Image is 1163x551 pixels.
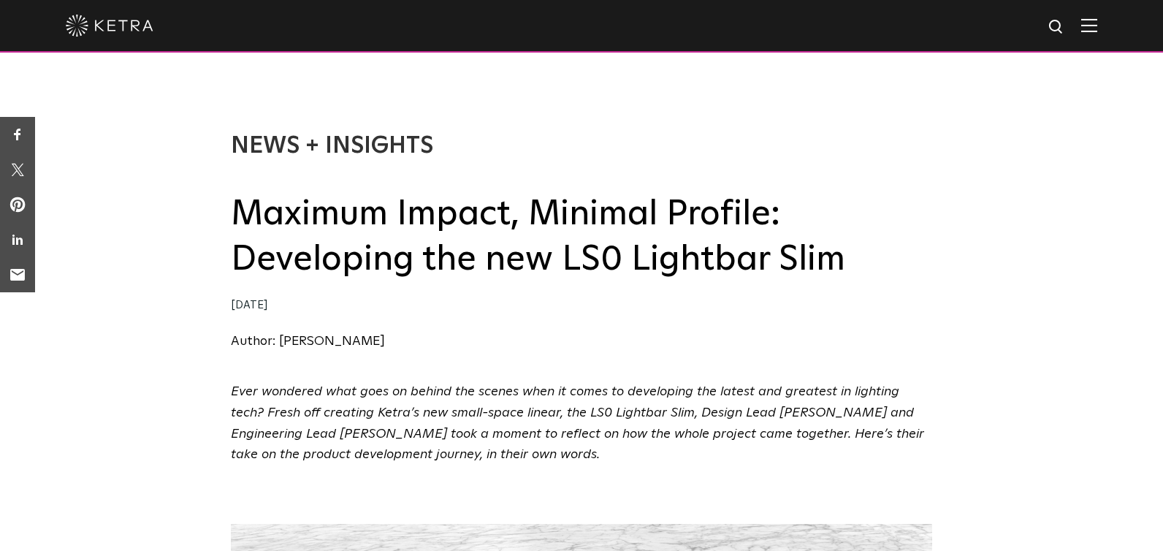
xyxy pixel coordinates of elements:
img: search icon [1048,18,1066,37]
div: [DATE] [231,295,932,316]
img: Hamburger%20Nav.svg [1081,18,1097,32]
a: News + Insights [231,134,433,158]
img: ketra-logo-2019-white [66,15,153,37]
span: Ever wondered what goes on behind the scenes when it comes to developing the latest and greatest ... [231,385,924,461]
a: Author: [PERSON_NAME] [231,335,385,348]
h2: Maximum Impact, Minimal Profile: Developing the new LS0 Lightbar Slim [231,191,932,283]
